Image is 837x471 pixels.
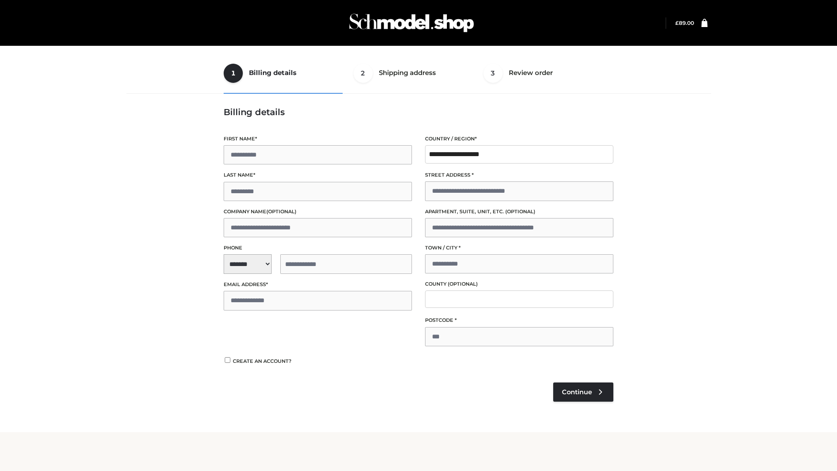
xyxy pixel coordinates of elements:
[425,316,613,324] label: Postcode
[675,20,679,26] span: £
[224,244,412,252] label: Phone
[224,135,412,143] label: First name
[425,280,613,288] label: County
[224,171,412,179] label: Last name
[505,208,535,215] span: (optional)
[425,244,613,252] label: Town / City
[675,20,694,26] a: £89.00
[448,281,478,287] span: (optional)
[346,6,477,40] img: Schmodel Admin 964
[425,135,613,143] label: Country / Region
[425,208,613,216] label: Apartment, suite, unit, etc.
[425,171,613,179] label: Street address
[675,20,694,26] bdi: 89.00
[266,208,296,215] span: (optional)
[224,280,412,289] label: Email address
[224,208,412,216] label: Company name
[224,357,231,363] input: Create an account?
[224,107,613,117] h3: Billing details
[233,358,292,364] span: Create an account?
[562,388,592,396] span: Continue
[553,382,613,402] a: Continue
